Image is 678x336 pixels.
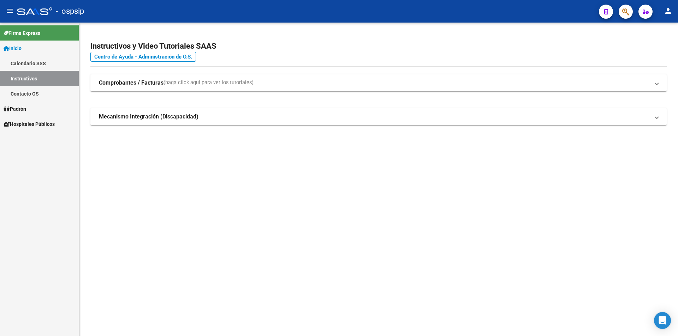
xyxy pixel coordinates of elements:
[90,74,667,91] mat-expansion-panel-header: Comprobantes / Facturas(haga click aquí para ver los tutoriales)
[664,7,672,15] mat-icon: person
[6,7,14,15] mat-icon: menu
[163,79,254,87] span: (haga click aquí para ver los tutoriales)
[4,44,22,52] span: Inicio
[90,52,196,62] a: Centro de Ayuda - Administración de O.S.
[4,105,26,113] span: Padrón
[4,29,40,37] span: Firma Express
[90,108,667,125] mat-expansion-panel-header: Mecanismo Integración (Discapacidad)
[4,120,55,128] span: Hospitales Públicos
[90,39,667,53] h2: Instructivos y Video Tutoriales SAAS
[99,79,163,87] strong: Comprobantes / Facturas
[654,312,671,329] div: Open Intercom Messenger
[99,113,198,121] strong: Mecanismo Integración (Discapacidad)
[56,4,84,19] span: - ospsip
